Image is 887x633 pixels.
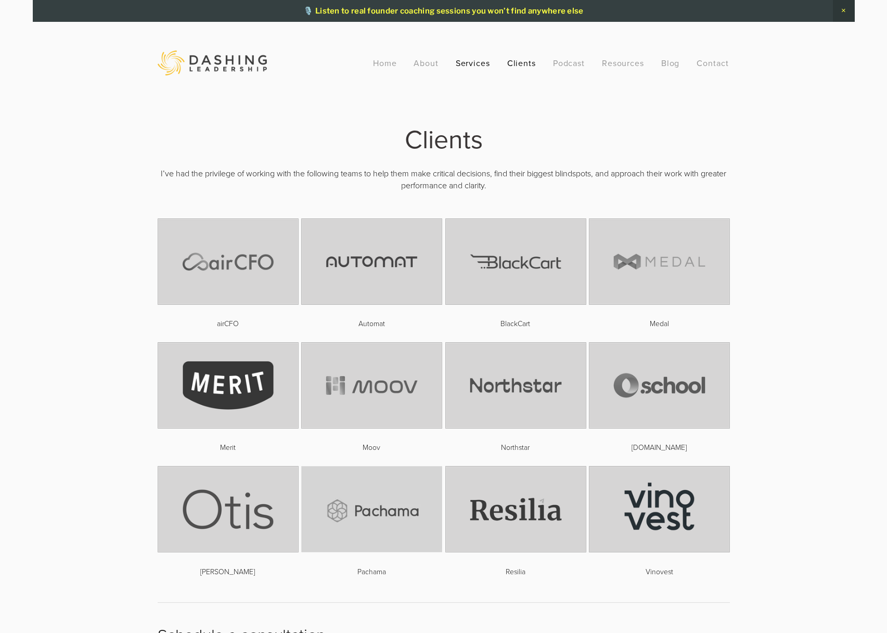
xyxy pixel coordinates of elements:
[445,442,586,453] div: Northstar
[158,50,267,75] img: Dashing Leadership
[445,218,586,305] img: BlackCart
[589,466,730,552] img: Vinovest
[301,442,442,453] div: Moov
[158,566,299,577] div: [PERSON_NAME]
[301,318,442,329] div: Automat
[301,218,442,305] img: Automat
[507,54,536,72] a: Clients
[158,127,730,150] h1: Clients
[697,54,729,72] a: Contact
[301,466,442,552] img: Pachama
[445,342,586,429] img: Northstar
[589,342,730,429] img: O.school
[553,54,585,72] a: Podcast
[661,54,680,72] a: Blog
[301,566,442,577] div: Pachama
[589,566,730,577] div: Vinovest
[373,54,397,72] a: Home
[445,566,586,577] div: Resilia
[301,342,442,429] img: Moov
[589,318,730,329] div: Medal
[456,54,491,72] a: Services
[158,318,299,329] div: airCFO
[414,54,439,72] a: About
[158,442,299,453] div: Merit
[589,218,730,305] img: Medal
[445,318,586,329] div: BlackCart
[445,466,586,552] img: Resilia
[589,442,730,453] div: [DOMAIN_NAME]
[158,167,730,191] p: I’ve had the privilege of working with the following teams to help them make critical decisions, ...
[158,218,299,305] img: airCFO
[158,342,299,429] img: Merit
[158,466,299,552] img: Otis
[602,57,645,69] a: Resources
